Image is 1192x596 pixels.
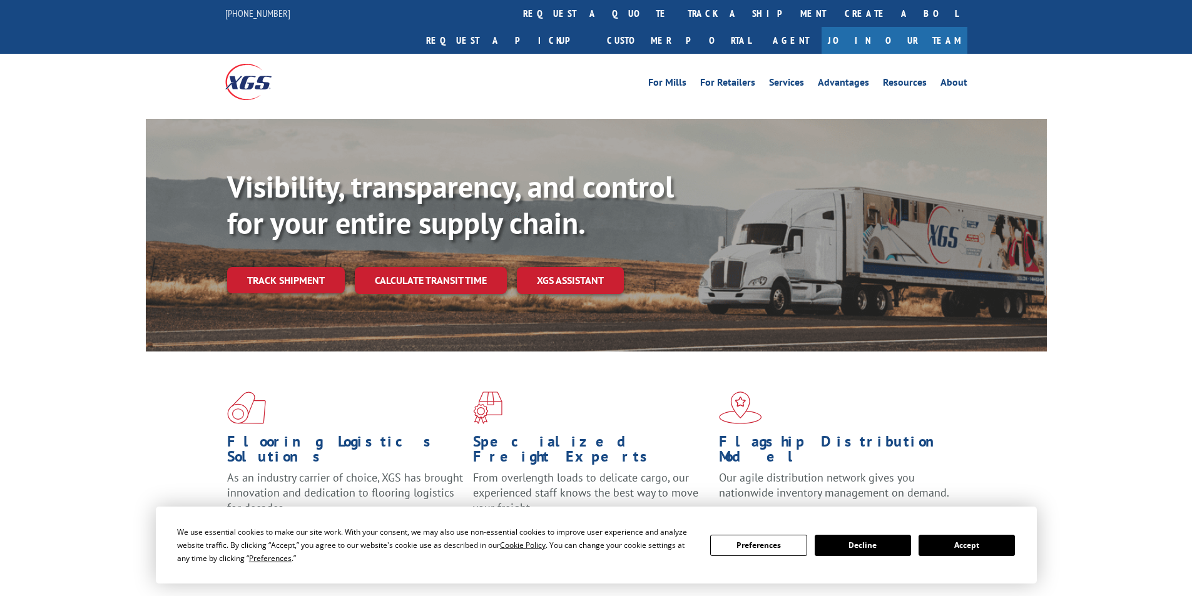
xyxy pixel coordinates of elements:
a: For Retailers [700,78,755,91]
a: [PHONE_NUMBER] [225,7,290,19]
a: Customer Portal [598,27,760,54]
a: Agent [760,27,822,54]
h1: Flagship Distribution Model [719,434,955,470]
a: For Mills [648,78,686,91]
a: Resources [883,78,927,91]
span: As an industry carrier of choice, XGS has brought innovation and dedication to flooring logistics... [227,470,463,515]
button: Preferences [710,535,807,556]
img: xgs-icon-flagship-distribution-model-red [719,391,762,424]
p: From overlength loads to delicate cargo, our experienced staff knows the best way to move your fr... [473,470,710,526]
button: Accept [919,535,1015,556]
h1: Specialized Freight Experts [473,434,710,470]
a: Join Our Team [822,27,967,54]
b: Visibility, transparency, and control for your entire supply chain. [227,167,674,242]
img: xgs-icon-total-supply-chain-intelligence-red [227,391,266,424]
div: Cookie Consent Prompt [156,507,1037,583]
a: XGS ASSISTANT [517,267,624,294]
a: Calculate transit time [355,267,507,294]
a: Services [769,78,804,91]
span: Preferences [249,553,292,563]
button: Decline [815,535,911,556]
a: About [940,78,967,91]
span: Our agile distribution network gives you nationwide inventory management on demand. [719,470,949,500]
a: Track shipment [227,267,345,293]
a: Request a pickup [417,27,598,54]
img: xgs-icon-focused-on-flooring-red [473,391,502,424]
h1: Flooring Logistics Solutions [227,434,464,470]
div: We use essential cookies to make our site work. With your consent, we may also use non-essential ... [177,525,695,565]
span: Cookie Policy [500,540,546,550]
a: Advantages [818,78,869,91]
